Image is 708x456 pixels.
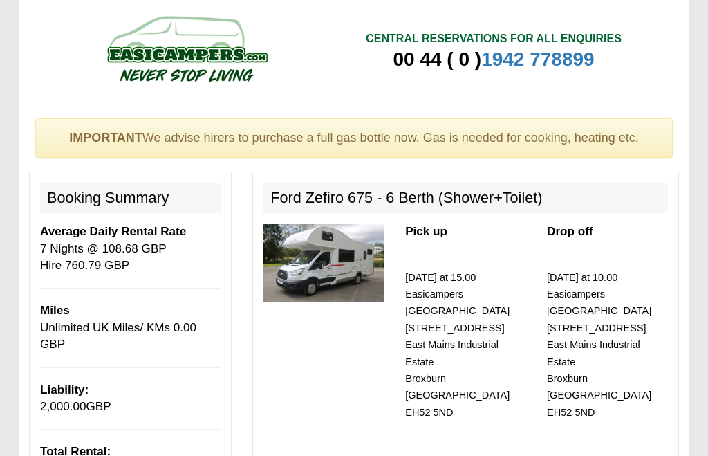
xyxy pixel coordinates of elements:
[481,48,595,70] a: 1942 778899
[40,302,221,353] p: Unlimited UK Miles/ KMs 0.00 GBP
[40,400,86,413] span: 2,000.00
[69,131,142,145] strong: IMPORTANT
[547,225,593,238] b: Drop off
[40,183,221,213] h2: Booking Summary
[263,183,668,213] h2: Ford Zefiro 675 - 6 Berth (Shower+Toilet)
[366,47,622,72] div: 00 44 ( 0 )
[405,272,510,418] small: [DATE] at 15.00 Easicampers [GEOGRAPHIC_DATA] [STREET_ADDRESS] East Mains Industrial Estate Broxb...
[263,224,384,301] img: 330.jpg
[40,383,88,396] b: Liability:
[55,10,318,86] img: campers-checkout-logo.png
[40,224,221,274] p: 7 Nights @ 108.68 GBP Hire 760.79 GBP
[40,225,186,238] b: Average Daily Rental Rate
[405,225,447,238] b: Pick up
[547,272,651,418] small: [DATE] at 10.00 Easicampers [GEOGRAPHIC_DATA] [STREET_ADDRESS] East Mains Industrial Estate Broxb...
[40,382,221,416] p: GBP
[40,304,70,317] b: Miles
[366,31,622,47] div: CENTRAL RESERVATIONS FOR ALL ENQUIRIES
[35,118,673,158] div: We advise hirers to purchase a full gas bottle now. Gas is needed for cooking, heating etc.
